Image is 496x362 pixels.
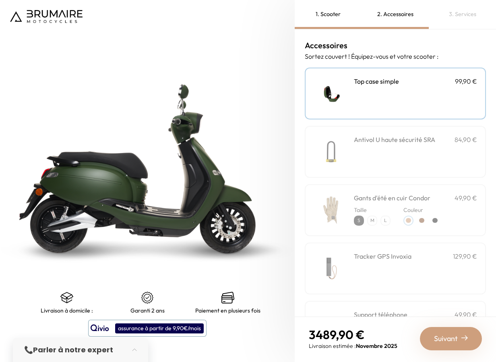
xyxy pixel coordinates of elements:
[455,135,477,144] p: 84,90 €
[314,135,348,169] img: Antivol U haute sécurité SRA
[356,342,397,350] span: Novembre 2025
[88,320,207,337] button: assurance à partir de 9,90€/mois
[314,76,348,111] img: Top case simple
[41,307,93,314] p: Livraison à domicile :
[314,193,348,227] img: Gants d'été en cuir Condor
[10,10,83,23] img: Logo de Brumaire
[453,251,477,261] p: 129,90 €
[130,307,165,314] p: Garanti 2 ans
[434,333,458,344] span: Suivant
[314,310,348,344] img: Support téléphone
[305,39,486,51] h3: Accessoires
[60,291,73,304] img: shipping.png
[354,135,435,144] h3: Antivol U haute sécurité SRA
[354,206,391,214] p: Taille
[354,193,430,203] h3: Gants d'été en cuir Condor
[115,323,204,333] div: assurance à partir de 9,90€/mois
[91,323,109,333] img: logo qivio
[221,291,234,304] img: credit-cards.png
[354,310,407,319] h3: Support téléphone
[455,76,477,86] p: 99,90 €
[403,206,440,214] p: Couleur
[455,193,477,203] p: 49,90 €
[309,342,397,350] p: Livraison estimée :
[455,310,477,319] p: 49,90 €
[381,216,390,225] p: L
[314,251,348,286] img: Tracker GPS Invoxia
[368,216,376,225] p: M
[305,51,486,61] p: Sortez couvert ! Équipez-vous et votre scooter :
[355,216,363,225] p: S
[195,307,260,314] p: Paiement en plusieurs fois
[354,251,411,261] h3: Tracker GPS Invoxia
[309,327,397,342] p: 3489,90 €
[461,335,468,341] img: right-arrow-2.png
[141,291,154,304] img: certificat-de-garantie.png
[354,76,399,86] h3: Top case simple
